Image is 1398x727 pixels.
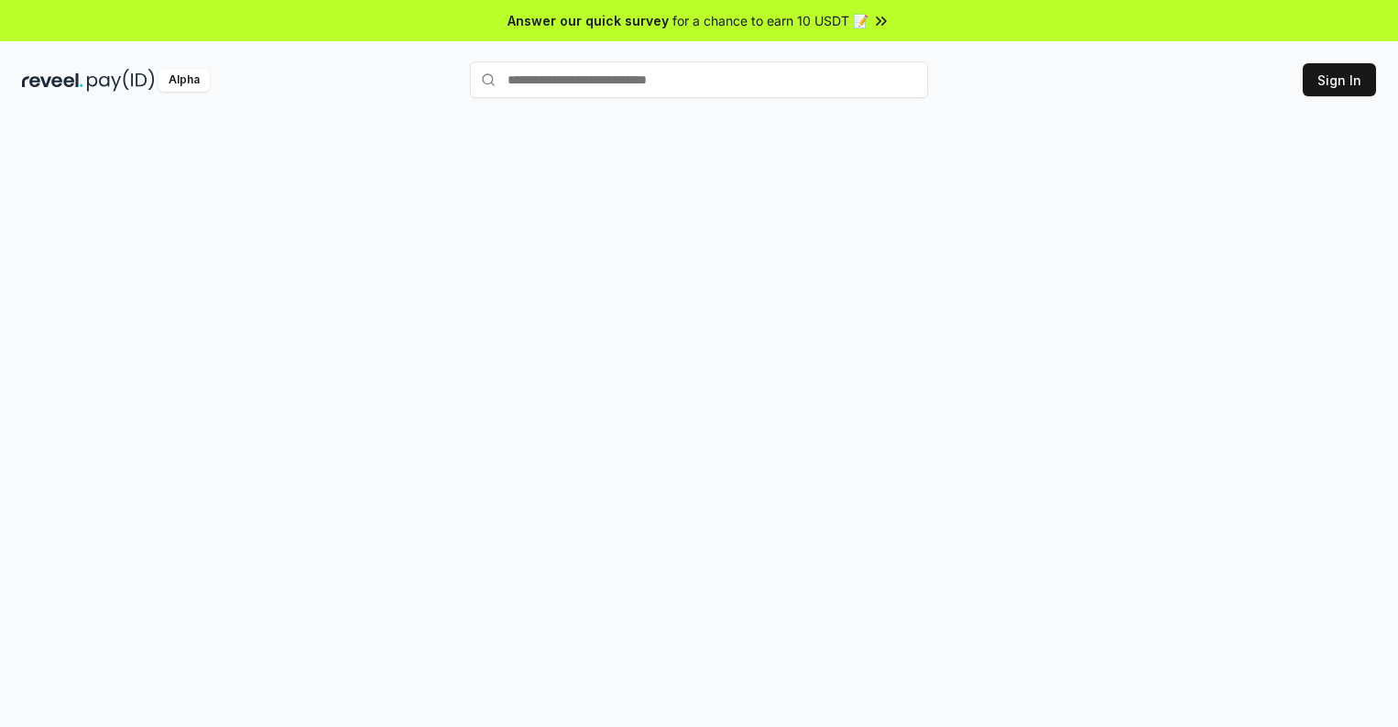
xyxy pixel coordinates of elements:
[22,69,83,92] img: reveel_dark
[672,11,868,30] span: for a chance to earn 10 USDT 📝
[1303,63,1376,96] button: Sign In
[87,69,155,92] img: pay_id
[508,11,669,30] span: Answer our quick survey
[158,69,210,92] div: Alpha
